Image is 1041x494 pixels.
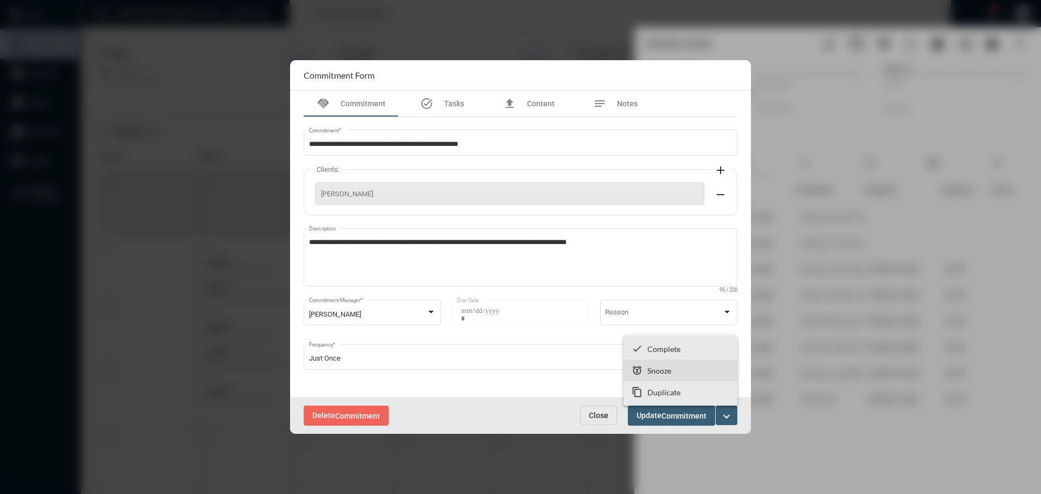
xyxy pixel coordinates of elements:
[647,366,671,375] p: Snooze
[632,343,642,354] mat-icon: checkmark
[647,344,680,354] p: Complete
[632,387,642,397] mat-icon: content_copy
[647,388,680,397] p: Duplicate
[632,365,642,376] mat-icon: snooze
